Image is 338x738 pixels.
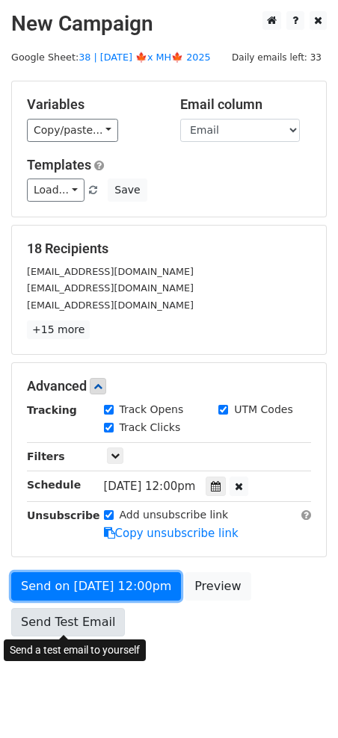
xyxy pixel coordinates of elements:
[27,378,311,394] h5: Advanced
[227,52,327,63] a: Daily emails left: 33
[234,402,292,418] label: UTM Codes
[27,450,65,462] strong: Filters
[227,49,327,66] span: Daily emails left: 33
[27,509,100,521] strong: Unsubscribe
[27,179,84,202] a: Load...
[27,241,311,257] h5: 18 Recipients
[27,266,194,277] small: [EMAIL_ADDRESS][DOMAIN_NAME]
[11,11,327,37] h2: New Campaign
[104,480,196,493] span: [DATE] 12:00pm
[27,479,81,491] strong: Schedule
[27,96,158,113] h5: Variables
[120,507,229,523] label: Add unsubscribe link
[27,300,194,311] small: [EMAIL_ADDRESS][DOMAIN_NAME]
[104,527,239,540] a: Copy unsubscribe link
[11,608,125,636] a: Send Test Email
[108,179,147,202] button: Save
[27,119,118,142] a: Copy/paste...
[27,404,77,416] strong: Tracking
[27,157,91,173] a: Templates
[27,282,194,294] small: [EMAIL_ADDRESS][DOMAIN_NAME]
[120,402,184,418] label: Track Opens
[180,96,311,113] h5: Email column
[263,666,338,738] iframe: Chat Widget
[27,320,90,339] a: +15 more
[79,52,210,63] a: 38 | [DATE] 🍁x MH🍁 2025
[11,52,211,63] small: Google Sheet:
[11,572,181,601] a: Send on [DATE] 12:00pm
[185,572,251,601] a: Preview
[120,420,181,435] label: Track Clicks
[4,639,146,661] div: Send a test email to yourself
